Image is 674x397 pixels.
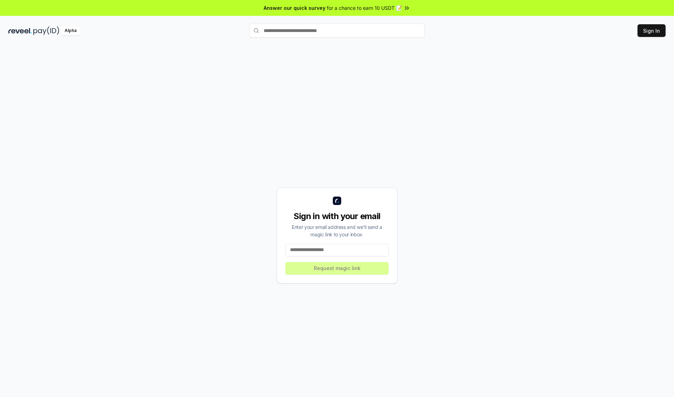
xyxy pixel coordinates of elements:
div: Sign in with your email [285,211,389,222]
img: pay_id [33,26,59,35]
img: logo_small [333,197,341,205]
span: Answer our quick survey [264,4,325,12]
button: Sign In [637,24,666,37]
img: reveel_dark [8,26,32,35]
div: Alpha [61,26,80,35]
span: for a chance to earn 10 USDT 📝 [327,4,402,12]
div: Enter your email address and we’ll send a magic link to your inbox. [285,223,389,238]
